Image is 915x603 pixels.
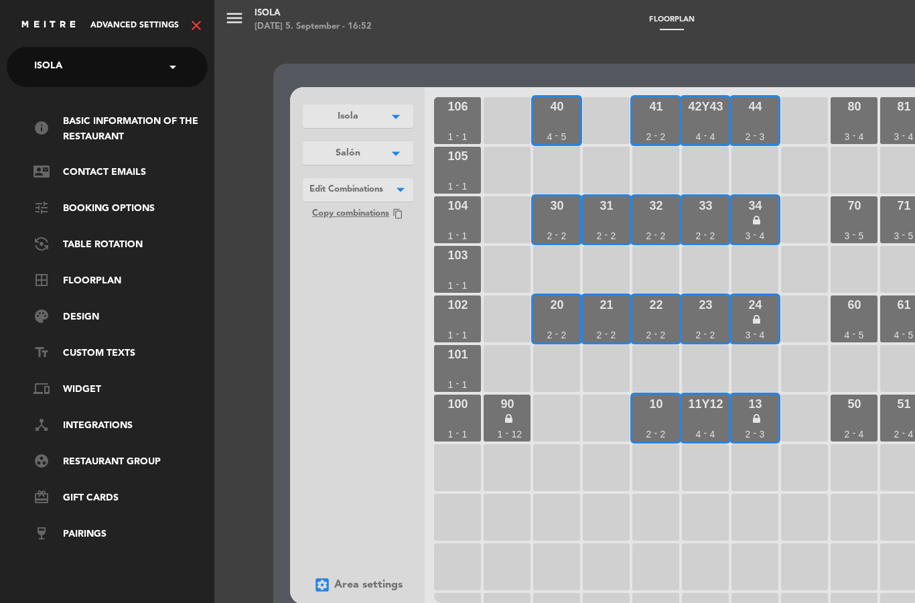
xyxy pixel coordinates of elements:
i: tune [33,200,50,216]
i: wine_bar [33,525,50,541]
a: Pairings [33,527,208,543]
i: close [188,17,204,33]
a: Floorplan [33,273,208,289]
a: Table Rotation [33,237,208,253]
span: Advanced settings [90,21,179,30]
a: Basic information of the restaurant [33,114,208,145]
img: MEITRE [20,20,77,30]
i: contact_mail [33,163,50,180]
a: Booking Options [33,201,208,217]
i: text_fields [33,344,50,360]
span: Isola [34,53,62,81]
a: Design [33,310,208,326]
i: device_hub [33,417,50,433]
a: Custom Texts [33,346,208,362]
i: group_work [33,453,50,469]
i: card_giftcard [33,489,50,505]
a: Widget [33,382,208,398]
i: border_all [33,272,50,288]
a: Contact Emails [33,165,208,181]
a: Gift cards [33,490,208,507]
i: phonelink [33,381,50,397]
a: Integrations [33,418,208,434]
a: Restaurant group [33,454,208,470]
i: flip_camera_android [33,236,50,252]
i: info [33,120,50,136]
i: palette [33,308,50,324]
